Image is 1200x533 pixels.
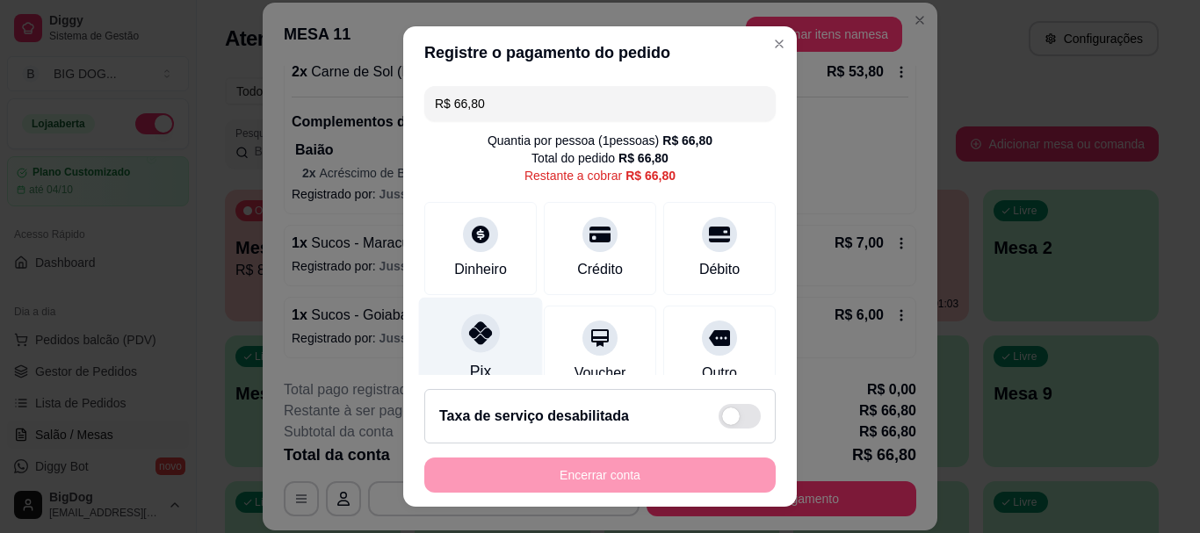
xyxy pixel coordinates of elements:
div: R$ 66,80 [618,149,669,167]
div: Voucher [575,363,626,384]
div: Pix [470,361,491,384]
div: Outro [702,363,737,384]
div: Crédito [577,259,623,280]
div: R$ 66,80 [662,132,712,149]
div: Dinheiro [454,259,507,280]
div: Restante a cobrar [524,167,676,184]
div: R$ 66,80 [625,167,676,184]
div: Débito [699,259,740,280]
input: Ex.: hambúrguer de cordeiro [435,86,765,121]
button: Close [765,30,793,58]
header: Registre o pagamento do pedido [403,26,797,79]
div: Total do pedido [531,149,669,167]
h2: Taxa de serviço desabilitada [439,406,629,427]
div: Quantia por pessoa ( 1 pessoas) [488,132,712,149]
